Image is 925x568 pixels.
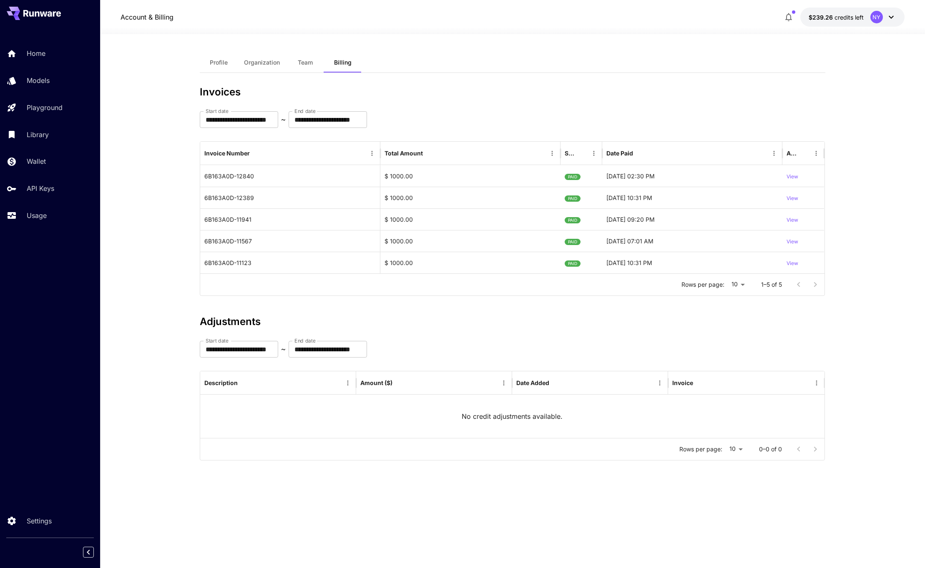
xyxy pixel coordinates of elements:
p: 1–5 of 5 [761,280,782,289]
p: 0–0 of 0 [759,445,782,453]
span: Profile [210,59,228,66]
span: Team [298,59,313,66]
div: $ 1000.00 [380,252,561,273]
button: Menu [546,148,558,159]
div: $ 1000.00 [380,230,561,252]
div: 10 [728,278,748,290]
button: Sort [634,148,646,159]
span: PAID [565,188,581,209]
button: $239.2562NY [800,8,905,27]
button: Collapse sidebar [83,547,94,558]
label: Start date [206,108,229,115]
button: View [787,187,798,208]
div: Status [565,150,576,157]
button: Sort [576,148,588,159]
div: $ 1000.00 [380,208,561,230]
button: Sort [251,148,262,159]
p: ~ [281,344,286,354]
div: $ 1000.00 [380,165,561,187]
p: View [787,173,798,181]
div: Total Amount [385,150,423,157]
p: Home [27,48,45,58]
div: Invoice Number [204,150,250,157]
label: Start date [206,337,229,344]
p: ~ [281,115,286,125]
button: Sort [550,377,562,389]
div: 6B163A0D-11567 [200,230,380,252]
div: 17-09-2025 09:20 PM [602,208,782,230]
button: Menu [654,377,666,389]
button: View [787,209,798,230]
button: Menu [811,377,822,389]
div: Amount ($) [360,379,392,386]
div: 6B163A0D-11941 [200,208,380,230]
p: View [787,216,798,224]
div: Date Paid [606,150,633,157]
p: Settings [27,516,52,526]
button: Menu [588,148,600,159]
span: PAID [565,253,581,274]
p: Usage [27,210,47,220]
span: PAID [565,231,581,253]
p: Rows per page: [679,445,722,453]
div: $239.2562 [809,13,864,22]
span: Organization [244,59,280,66]
div: 6B163A0D-11123 [200,252,380,273]
button: Menu [366,148,378,159]
h3: Invoices [200,86,825,98]
p: Playground [27,103,63,113]
p: Rows per page: [681,280,724,289]
button: View [787,230,798,252]
h3: Adjustments [200,316,825,328]
span: credits left [835,14,864,21]
div: 10 [726,443,746,455]
button: Sort [393,377,405,389]
div: $ 1000.00 [380,187,561,208]
button: Menu [342,377,354,389]
span: Billing [334,59,352,66]
p: No credit adjustments available. [462,411,563,421]
div: Action [787,150,798,157]
label: End date [294,337,315,344]
button: Menu [768,148,780,159]
p: View [787,238,798,246]
button: Sort [694,377,706,389]
span: PAID [565,166,581,188]
button: Menu [810,148,822,159]
div: 22-09-2025 10:31 PM [602,187,782,208]
div: Date Added [516,379,549,386]
button: Sort [799,148,810,159]
button: View [787,252,798,273]
p: Models [27,75,50,85]
p: Wallet [27,156,46,166]
button: Sort [239,377,250,389]
div: 28-09-2025 02:30 PM [602,165,782,187]
nav: breadcrumb [121,12,173,22]
label: End date [294,108,315,115]
div: 6B163A0D-12389 [200,187,380,208]
div: Collapse sidebar [89,545,100,560]
button: View [787,165,798,187]
div: 6B163A0D-12840 [200,165,380,187]
div: Description [204,379,238,386]
button: Menu [498,377,510,389]
a: Account & Billing [121,12,173,22]
div: 13-09-2025 07:01 AM [602,230,782,252]
p: View [787,195,798,203]
span: PAID [565,210,581,231]
p: Library [27,130,49,140]
div: 07-09-2025 10:31 PM [602,252,782,273]
span: $239.26 [809,14,835,21]
button: Sort [424,148,435,159]
div: NY [870,11,883,23]
p: View [787,260,798,268]
p: API Keys [27,183,54,193]
div: Invoice [672,379,693,386]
